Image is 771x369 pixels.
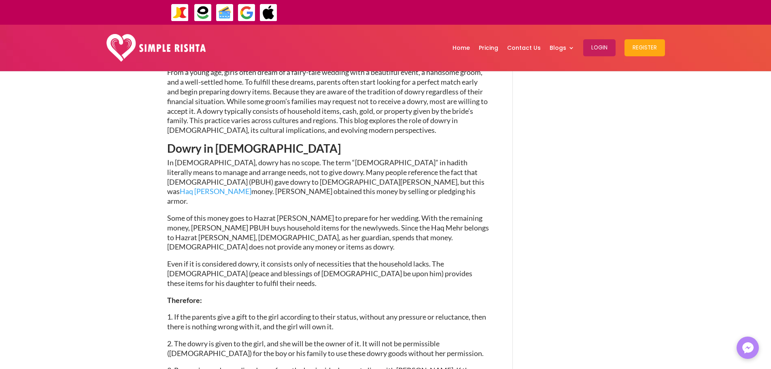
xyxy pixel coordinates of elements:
[167,68,488,134] span: From a young age, girls often dream of a fairy-tale wedding with a beautiful event, a handsome gr...
[259,4,278,22] img: ApplePay-icon
[167,339,484,358] span: 2. The dowry is given to the girl, and she will be the owner of it. It will not be permissible ([...
[167,213,489,251] span: Some of this money goes to Hazrat [PERSON_NAME] to prepare for her wedding. With the remaining mo...
[459,5,477,19] strong: ایزی پیسہ
[325,7,674,17] div: ایپ میں پیمنٹ صرف گوگل پے اور ایپل پے کے ذریعے ممکن ہے۔ ، یا کریڈٹ کارڈ کے ذریعے ویب سائٹ پر ہوگی۔
[167,312,486,331] span: 1. If the parents give a gift to the girl according to their status, without any pressure or relu...
[550,27,574,69] a: Blogs
[624,27,665,69] a: Register
[583,27,616,69] a: Login
[740,340,756,356] img: Messenger
[167,141,341,155] span: Dowry in [DEMOGRAPHIC_DATA]
[171,4,189,22] img: JazzCash-icon
[583,39,616,56] button: Login
[167,259,472,288] span: Even if it is considered dowry, it consists only of necessities that the household lacks. The [DE...
[180,187,251,196] a: Haq [PERSON_NAME]
[452,27,470,69] a: Home
[624,39,665,56] button: Register
[167,296,202,305] strong: Therefore:
[479,5,496,19] strong: جاز کیش
[194,4,212,22] img: EasyPaisa-icon
[507,27,541,69] a: Contact Us
[479,27,498,69] a: Pricing
[167,158,484,205] span: In [DEMOGRAPHIC_DATA], dowry has no scope. The term “[DEMOGRAPHIC_DATA]” in hadith literally mean...
[238,4,256,22] img: GooglePay-icon
[216,4,234,22] img: Credit Cards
